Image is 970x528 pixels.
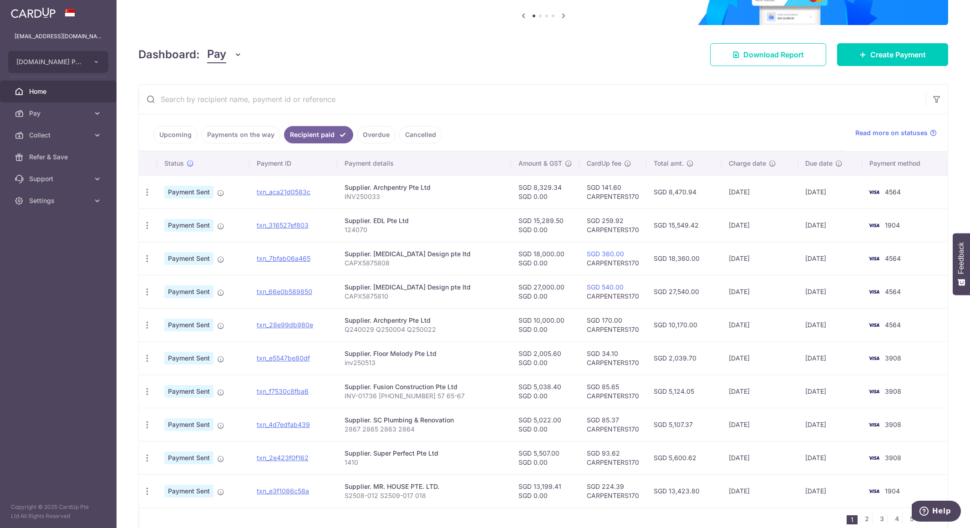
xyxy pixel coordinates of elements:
[885,288,901,295] span: 4564
[885,321,901,329] span: 4564
[164,319,213,331] span: Payment Sent
[721,341,798,375] td: [DATE]
[511,242,579,275] td: SGD 18,000.00 SGD 0.00
[29,131,89,140] span: Collect
[743,49,804,60] span: Download Report
[865,419,883,430] img: Bank Card
[865,286,883,297] img: Bank Card
[257,254,310,262] a: txn_7bfab06a465
[579,474,646,508] td: SGD 224.39 CARPENTERS170
[207,46,226,63] span: Pay
[579,441,646,474] td: SGD 93.62 CARPENTERS170
[798,175,862,208] td: [DATE]
[29,174,89,183] span: Support
[798,275,862,308] td: [DATE]
[579,341,646,375] td: SGD 34.10 CARPENTERS170
[579,408,646,441] td: SGD 85.37 CARPENTERS170
[511,208,579,242] td: SGD 15,289.50 SGD 0.00
[29,152,89,162] span: Refer & Save
[579,175,646,208] td: SGD 141.60 CARPENTERS170
[345,382,504,391] div: Supplier. Fusion Construction Pte Ltd
[345,349,504,358] div: Supplier. Floor Melody Pte Ltd
[865,253,883,264] img: Bank Card
[805,159,833,168] span: Due date
[721,208,798,242] td: [DATE]
[798,408,862,441] td: [DATE]
[885,387,901,395] span: 3908
[587,250,624,258] a: SGD 360.00
[646,441,721,474] td: SGD 5,600.62
[345,416,504,425] div: Supplier. SC Plumbing & Renovation
[164,219,213,232] span: Payment Sent
[646,175,721,208] td: SGD 8,470.94
[15,32,102,41] p: [EMAIL_ADDRESS][DOMAIN_NAME]
[885,354,901,362] span: 3908
[721,408,798,441] td: [DATE]
[646,375,721,408] td: SGD 5,124.05
[345,283,504,292] div: Supplier. [MEDICAL_DATA] Design pte ltd
[865,452,883,463] img: Bank Card
[345,183,504,192] div: Supplier. Archpentry Pte Ltd
[153,126,198,143] a: Upcoming
[579,242,646,275] td: CARPENTERS170
[8,51,108,73] button: [DOMAIN_NAME] PTE. LTD.
[345,358,504,367] p: inv250513
[284,126,353,143] a: Recipient paid
[164,385,213,398] span: Payment Sent
[579,275,646,308] td: CARPENTERS170
[891,513,902,524] a: 4
[257,354,310,362] a: txn_e5547be80df
[721,441,798,474] td: [DATE]
[862,152,948,175] th: Payment method
[16,57,84,66] span: [DOMAIN_NAME] PTE. LTD.
[345,491,504,500] p: S2508-012 S2509-017 018
[257,454,309,462] a: txn_2e423f0f162
[345,458,504,467] p: 1410
[11,7,56,18] img: CardUp
[164,159,184,168] span: Status
[399,126,442,143] a: Cancelled
[257,321,313,329] a: txn_28e99db980e
[798,375,862,408] td: [DATE]
[345,249,504,259] div: Supplier. [MEDICAL_DATA] Design pte ltd
[345,391,504,401] p: INV-01736 [PHONE_NUMBER] 57 65-67
[876,513,887,524] a: 3
[257,387,309,395] a: txn_f7530c8fba6
[29,109,89,118] span: Pay
[345,482,504,491] div: Supplier. MR. HOUSE PTE. LTD.
[138,46,200,63] h4: Dashboard:
[798,341,862,375] td: [DATE]
[579,308,646,341] td: SGD 170.00 CARPENTERS170
[511,408,579,441] td: SGD 5,022.00 SGD 0.00
[646,242,721,275] td: SGD 18,360.00
[721,275,798,308] td: [DATE]
[646,341,721,375] td: SGD 2,039.70
[865,320,883,330] img: Bank Card
[207,46,242,63] button: Pay
[579,375,646,408] td: SGD 85.65 CARPENTERS170
[164,485,213,498] span: Payment Sent
[885,421,901,428] span: 3908
[357,126,396,143] a: Overdue
[721,308,798,341] td: [DATE]
[345,216,504,225] div: Supplier. EDL Pte Ltd
[345,449,504,458] div: Supplier. Super Perfect Pte Ltd
[798,441,862,474] td: [DATE]
[579,208,646,242] td: SGD 259.92 CARPENTERS170
[957,242,965,274] span: Feedback
[164,352,213,365] span: Payment Sent
[885,254,901,262] span: 4564
[345,192,504,201] p: INV250033
[587,159,621,168] span: CardUp fee
[345,292,504,301] p: CAPX5875810
[865,486,883,497] img: Bank Card
[337,152,511,175] th: Payment details
[646,408,721,441] td: SGD 5,107.37
[855,128,937,137] a: Read more on statuses
[257,487,309,495] a: txn_e3f1086c58a
[587,283,624,291] a: SGD 540.00
[865,386,883,397] img: Bank Card
[885,221,900,229] span: 1904
[885,487,900,495] span: 1904
[511,375,579,408] td: SGD 5,038.40 SGD 0.00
